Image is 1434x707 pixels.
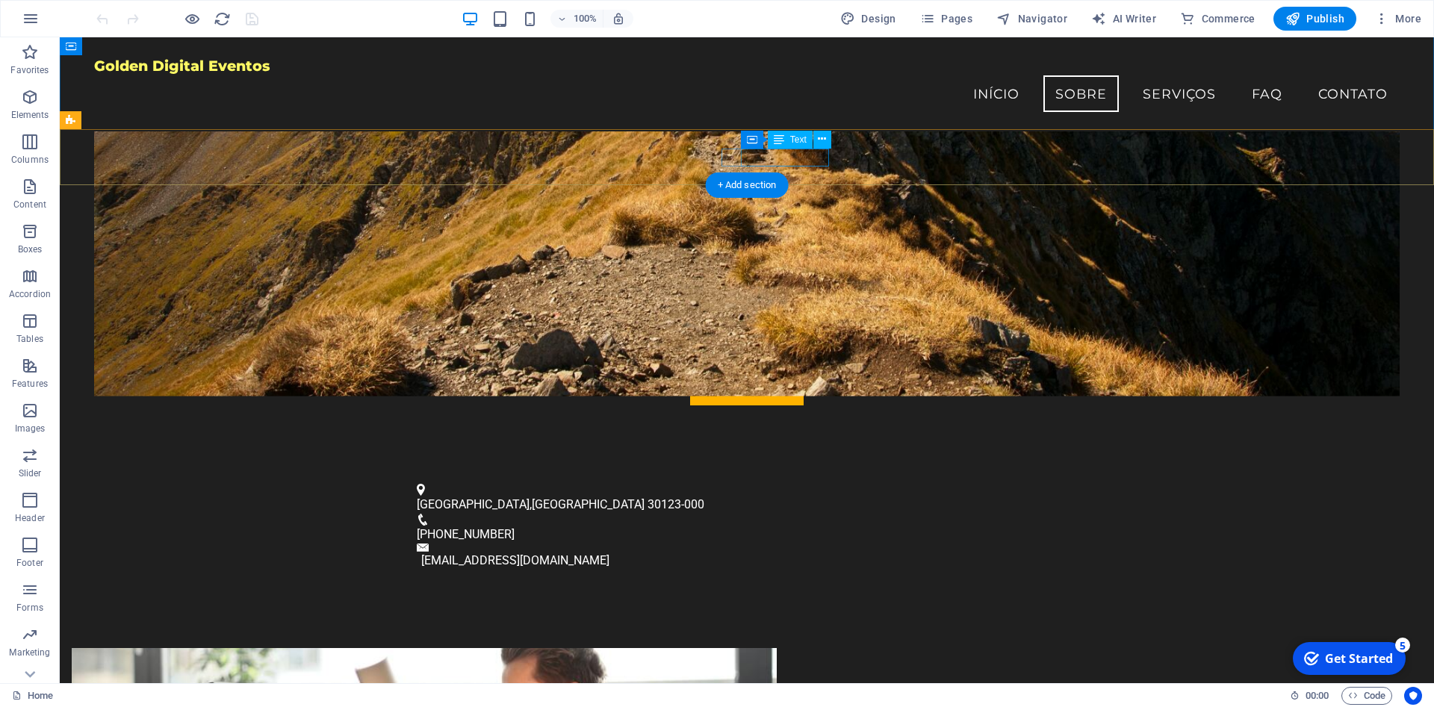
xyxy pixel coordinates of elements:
a: Click to cancel selection. Double-click to open Pages [12,687,53,705]
p: Accordion [9,288,51,300]
span: More [1374,11,1421,26]
span: Text [790,135,807,144]
p: Footer [16,557,43,569]
a: [EMAIL_ADDRESS][DOMAIN_NAME] [361,516,550,530]
p: Forms [16,602,43,614]
button: Publish [1273,7,1356,31]
p: Images [15,423,46,435]
span: Publish [1285,11,1344,26]
button: Pages [914,7,978,31]
p: Favorites [10,64,49,76]
span: : [1316,690,1318,701]
span: [PHONE_NUMBER] [357,490,455,504]
i: Reload page [214,10,231,28]
h6: 100% [573,10,597,28]
span: [GEOGRAPHIC_DATA] [472,460,585,474]
h6: Session time [1290,687,1329,705]
span: Pages [920,11,972,26]
button: Navigator [990,7,1073,31]
span: Code [1348,687,1385,705]
p: , [357,458,1005,476]
p: Elements [11,109,49,121]
div: Get Started 5 items remaining, 0% complete [8,6,121,39]
p: Header [15,512,45,524]
button: Code [1341,687,1392,705]
div: + Add section [706,172,789,198]
p: Columns [11,154,49,166]
div: Design (Ctrl+Alt+Y) [834,7,902,31]
button: More [1368,7,1427,31]
p: Content [13,199,46,211]
span: Design [840,11,896,26]
p: Marketing [9,647,50,658]
i: On resize automatically adjust zoom level to fit chosen device. [612,12,625,25]
button: Usercentrics [1404,687,1422,705]
div: Get Started [40,14,108,31]
button: Click here to leave preview mode and continue editing [183,10,201,28]
p: Slider [19,467,42,479]
button: Commerce [1174,7,1261,31]
div: 5 [111,1,125,16]
p: Features [12,378,48,390]
span: 30123-000 [588,460,645,474]
span: 00 00 [1306,687,1329,705]
button: 100% [550,10,603,28]
p: Tables [16,333,43,345]
span: AI Writer [1091,11,1156,26]
span: Commerce [1180,11,1255,26]
button: AI Writer [1085,7,1162,31]
span: [GEOGRAPHIC_DATA] [357,460,470,474]
span: Navigator [996,11,1067,26]
p: Boxes [18,243,43,255]
button: reload [213,10,231,28]
button: Design [834,7,902,31]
